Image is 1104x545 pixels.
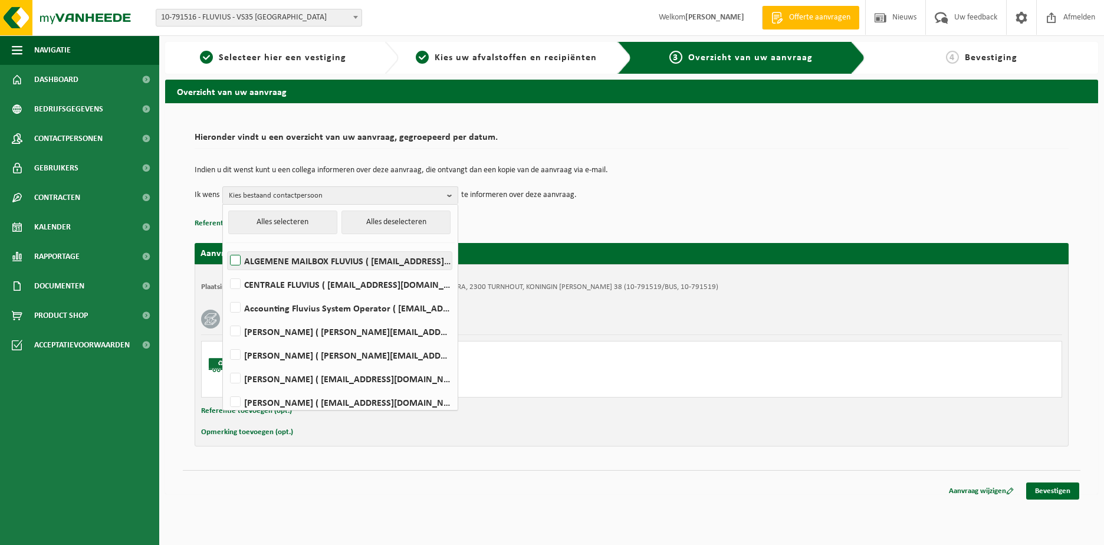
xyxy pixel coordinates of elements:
a: 1Selecteer hier een vestiging [171,51,375,65]
button: Opmerking toevoegen (opt.) [201,425,293,440]
img: BL-SO-LV.png [208,347,243,383]
p: Ik wens [195,186,219,204]
label: [PERSON_NAME] ( [PERSON_NAME][EMAIL_ADDRESS][DOMAIN_NAME] ) [228,323,452,340]
span: 10-791516 - FLUVIUS - VS35 KEMPEN [156,9,362,26]
strong: Plaatsingsadres: [201,283,252,291]
p: Indien u dit wenst kunt u een collega informeren over deze aanvraag, die ontvangt dan een kopie v... [195,166,1069,175]
div: Aantal: 1 [255,382,679,391]
span: Kalender [34,212,71,242]
span: Rapportage [34,242,80,271]
div: Ophalen zakken/bigbags [255,366,679,376]
a: Bevestigen [1026,482,1079,500]
span: 2 [416,51,429,64]
span: Kies bestaand contactpersoon [229,187,442,205]
strong: Aanvraag voor [DATE] [201,249,289,258]
span: Kies uw afvalstoffen en recipiënten [435,53,597,63]
span: Offerte aanvragen [786,12,853,24]
span: 1 [200,51,213,64]
button: Alles selecteren [228,211,337,234]
span: Documenten [34,271,84,301]
span: Dashboard [34,65,78,94]
span: Selecteer hier een vestiging [219,53,346,63]
span: Contactpersonen [34,124,103,153]
p: te informeren over deze aanvraag. [461,186,577,204]
span: Overzicht van uw aanvraag [688,53,813,63]
button: Alles deselecteren [341,211,451,234]
span: Gebruikers [34,153,78,183]
span: 10-791516 - FLUVIUS - VS35 KEMPEN [156,9,362,27]
label: [PERSON_NAME] ( [EMAIL_ADDRESS][DOMAIN_NAME] ) [228,370,452,388]
label: Accounting Fluvius System Operator ( [EMAIL_ADDRESS][DOMAIN_NAME] ) [228,299,452,317]
span: Contracten [34,183,80,212]
button: Referentie toevoegen (opt.) [195,216,285,231]
td: FLUVIUS VS35 KEMPEN/MAGAZIJN, KLANTENKANTOOR EN INFRA, 2300 TURNHOUT, KONINGIN [PERSON_NAME] 38 (... [264,283,718,292]
span: Product Shop [34,301,88,330]
span: Bedrijfsgegevens [34,94,103,124]
span: Navigatie [34,35,71,65]
a: 2Kies uw afvalstoffen en recipiënten [405,51,609,65]
span: 4 [946,51,959,64]
label: CENTRALE FLUVIUS ( [EMAIL_ADDRESS][DOMAIN_NAME] ) [228,275,452,293]
a: Offerte aanvragen [762,6,859,29]
h2: Hieronder vindt u een overzicht van uw aanvraag, gegroepeerd per datum. [195,133,1069,149]
a: Aanvraag wijzigen [940,482,1023,500]
h2: Overzicht van uw aanvraag [165,80,1098,103]
button: Kies bestaand contactpersoon [222,186,458,204]
button: Referentie toevoegen (opt.) [201,403,292,419]
label: [PERSON_NAME] ( [PERSON_NAME][EMAIL_ADDRESS][DOMAIN_NAME] ) [228,346,452,364]
span: Acceptatievoorwaarden [34,330,130,360]
span: 3 [669,51,682,64]
label: ALGEMENE MAILBOX FLUVIUS ( [EMAIL_ADDRESS][DOMAIN_NAME] ) [228,252,452,270]
span: Bevestiging [965,53,1017,63]
label: [PERSON_NAME] ( [EMAIL_ADDRESS][DOMAIN_NAME] ) [228,393,452,411]
strong: [PERSON_NAME] [685,13,744,22]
